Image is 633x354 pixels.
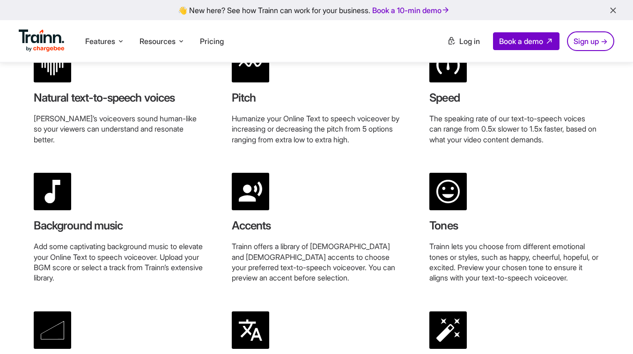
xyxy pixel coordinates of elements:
img: Trainn | Text to Speech | Voiceovers [41,52,64,75]
img: Trainn Logo [19,29,65,52]
span: Features [85,36,115,46]
h6: Speed [429,90,459,106]
h6: Accents [232,218,271,234]
a: Sign up → [567,31,614,51]
h6: Tones [429,218,457,234]
p: Trainn offers a library of [DEMOGRAPHIC_DATA] and [DEMOGRAPHIC_DATA] accents to choose your prefe... [232,241,402,283]
img: Trainn | Text to Speech | Voiceovers [41,318,64,342]
span: Log in [459,37,480,46]
img: Trainn | Text to Speech | Voiceovers [41,180,64,203]
div: 👋 New here? See how Trainn can work for your business. [6,6,627,15]
iframe: Chat Widget [586,309,633,354]
img: Trainn | Text to Speech | Voiceovers [239,318,262,342]
p: Humanize your Online Text to speech voiceover by increasing or decreasing the pitch from 5 option... [232,113,402,145]
img: Trainn | Text to Speech | Voiceovers [239,52,262,75]
span: Resources [140,36,176,46]
img: Trainn | Text to Speech | Voiceovers [239,180,262,203]
h6: Pitch [232,90,256,106]
a: Book a 10-min demo [370,4,452,17]
h6: Natural text-to-speech voices‍ [34,90,175,106]
img: Trainn | Text to Speech | Voiceovers [436,180,460,203]
img: Trainn | Text to Speech | Voiceovers [436,318,460,342]
a: Log in [442,33,486,50]
h6: Background music [34,218,123,234]
span: Book a demo [499,37,543,46]
a: Book a demo [493,32,559,50]
p: The speaking rate of our text-to-speech voices can range from 0.5x slower to 1.5x faster, based o... [429,113,599,145]
p: [PERSON_NAME]’s voiceovers sound human-like so your viewers can understand and resonate better. [34,113,204,145]
p: Trainn lets you choose from different emotional tones or styles, such as happy, cheerful, hopeful... [429,241,599,283]
img: Trainn | Text to Speech | Voiceovers [436,52,460,75]
a: Pricing [200,37,224,46]
p: Add some captivating background music to elevate your Online Text to speech voiceover. Upload you... [34,241,204,283]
